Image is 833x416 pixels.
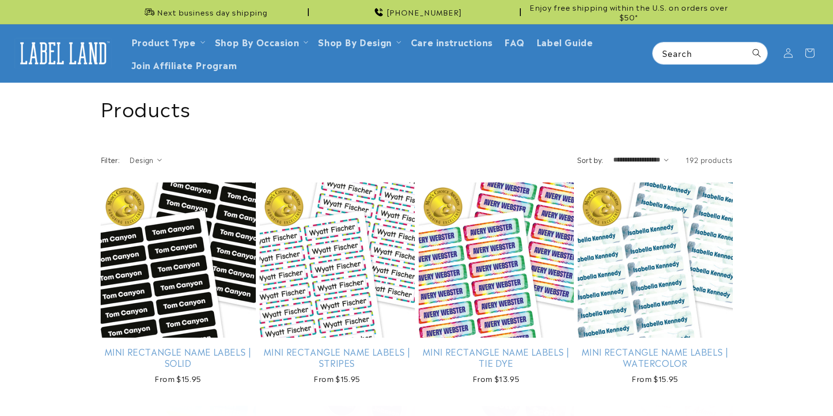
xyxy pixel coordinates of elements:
span: [PHONE_NUMBER] [387,7,462,17]
summary: Shop By Occasion [209,30,313,53]
iframe: Gorgias Floating Chat [629,370,823,406]
span: 192 products [686,155,732,164]
label: Sort by: [577,155,603,164]
summary: Product Type [125,30,209,53]
h2: Filter: [101,155,120,165]
summary: Design (0 selected) [129,155,162,165]
a: Care instructions [405,30,498,53]
span: Enjoy free shipping within the U.S. on orders over $50* [525,2,733,21]
a: Shop By Design [318,35,391,48]
span: Join Affiliate Program [131,59,237,70]
span: Label Guide [536,36,593,47]
span: Next business day shipping [157,7,267,17]
span: Design [129,155,153,164]
img: Label Land [15,38,112,68]
button: Search [746,42,767,64]
a: Label Land [11,35,116,72]
span: Care instructions [411,36,493,47]
a: Join Affiliate Program [125,53,243,76]
summary: Shop By Design [312,30,405,53]
a: Product Type [131,35,196,48]
span: Shop By Occasion [215,36,300,47]
h1: Products [101,95,733,120]
a: Mini Rectangle Name Labels | Tie Dye [419,346,574,369]
a: Mini Rectangle Name Labels | Solid [101,346,256,369]
span: FAQ [504,36,525,47]
a: Mini Rectangle Name Labels | Watercolor [578,346,733,369]
a: FAQ [498,30,531,53]
a: Mini Rectangle Name Labels | Stripes [260,346,415,369]
a: Label Guide [531,30,599,53]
